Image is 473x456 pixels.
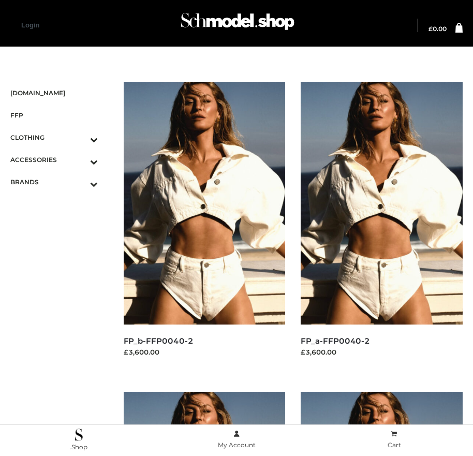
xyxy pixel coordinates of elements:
span: [DOMAIN_NAME] [10,87,98,99]
a: FP_b-FFP0040-2 [124,336,194,346]
a: BRANDSToggle Submenu [10,171,98,193]
a: CLOTHINGToggle Submenu [10,126,98,149]
a: Schmodel Admin 964 [176,9,297,42]
span: My Account [218,441,256,449]
span: BRANDS [10,176,98,188]
button: Toggle Submenu [62,149,98,171]
button: Toggle Submenu [62,171,98,193]
a: ACCESSORIESToggle Submenu [10,149,98,171]
img: .Shop [75,429,83,441]
a: Cart [315,428,473,451]
button: Toggle Submenu [62,126,98,149]
span: £ [428,25,433,33]
span: CLOTHING [10,131,98,143]
span: .Shop [70,443,87,451]
span: FFP [10,109,98,121]
a: [DOMAIN_NAME] [10,82,98,104]
div: £3,600.00 [124,347,286,357]
span: ACCESSORIES [10,154,98,166]
a: Login [21,21,39,29]
a: £0.00 [428,26,447,32]
div: £3,600.00 [301,347,463,357]
a: FP_a-FFP0040-2 [301,336,370,346]
img: Schmodel Admin 964 [178,6,297,42]
bdi: 0.00 [428,25,447,33]
a: My Account [158,428,316,451]
a: FFP [10,104,98,126]
span: Cart [388,441,401,449]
